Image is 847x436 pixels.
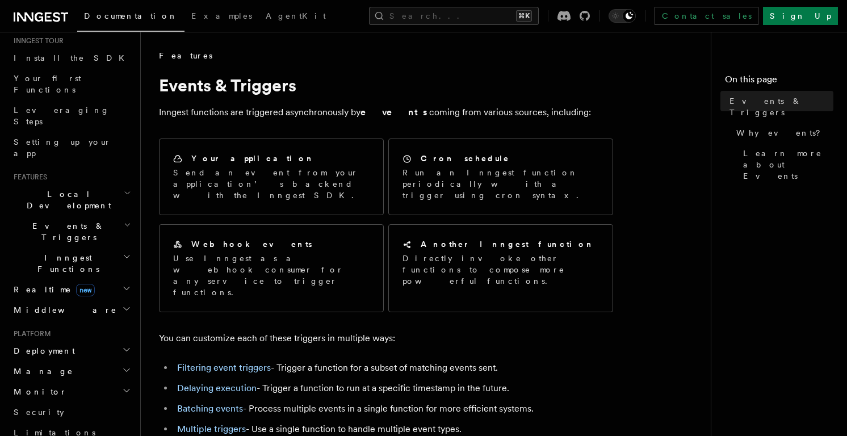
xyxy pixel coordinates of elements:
span: Security [14,408,64,417]
li: - Trigger a function to run at a specific timestamp in the future. [174,380,613,396]
a: Filtering event triggers [177,362,271,373]
button: Realtimenew [9,279,133,300]
h4: On this page [725,73,833,91]
span: Platform [9,329,51,338]
p: Directly invoke other functions to compose more powerful functions. [402,253,599,287]
strong: events [360,107,429,118]
p: Use Inngest as a webhook consumer for any service to trigger functions. [173,253,370,298]
h2: Your application [191,153,315,164]
a: Leveraging Steps [9,100,133,132]
a: Install the SDK [9,48,133,68]
a: Why events? [732,123,833,143]
span: Events & Triggers [9,220,124,243]
button: Toggle dark mode [609,9,636,23]
button: Inngest Functions [9,248,133,279]
span: Inngest tour [9,36,64,45]
button: Monitor [9,381,133,402]
h2: Webhook events [191,238,312,250]
span: Inngest Functions [9,252,123,275]
p: You can customize each of these triggers in multiple ways: [159,330,613,346]
span: Documentation [84,11,178,20]
button: Search...⌘K [369,7,539,25]
p: Run an Inngest function periodically with a trigger using cron syntax. [402,167,599,201]
h2: Cron schedule [421,153,510,164]
p: Send an event from your application’s backend with the Inngest SDK. [173,167,370,201]
button: Events & Triggers [9,216,133,248]
span: AgentKit [266,11,326,20]
span: Setting up your app [14,137,111,158]
span: Middleware [9,304,117,316]
a: Events & Triggers [725,91,833,123]
span: new [76,284,95,296]
span: Learn more about Events [743,148,833,182]
span: Deployment [9,345,75,357]
a: Multiple triggers [177,424,246,434]
p: Inngest functions are triggered asynchronously by coming from various sources, including: [159,104,613,120]
a: Learn more about Events [739,143,833,186]
a: Sign Up [763,7,838,25]
kbd: ⌘K [516,10,532,22]
a: Examples [185,3,259,31]
h2: Another Inngest function [421,238,594,250]
span: Why events? [736,127,828,139]
button: Local Development [9,184,133,216]
button: Middleware [9,300,133,320]
a: AgentKit [259,3,333,31]
span: Examples [191,11,252,20]
a: Batching events [177,403,243,414]
a: Webhook eventsUse Inngest as a webhook consumer for any service to trigger functions. [159,224,384,312]
a: Another Inngest functionDirectly invoke other functions to compose more powerful functions. [388,224,613,312]
a: Cron scheduleRun an Inngest function periodically with a trigger using cron syntax. [388,139,613,215]
span: Monitor [9,386,67,397]
span: Leveraging Steps [14,106,110,126]
li: - Trigger a function for a subset of matching events sent. [174,360,613,376]
a: Security [9,402,133,422]
span: Events & Triggers [729,95,833,118]
span: Manage [9,366,73,377]
a: Setting up your app [9,132,133,163]
button: Deployment [9,341,133,361]
span: Features [159,50,212,61]
span: Features [9,173,47,182]
a: Contact sales [655,7,758,25]
span: Local Development [9,188,124,211]
span: Your first Functions [14,74,81,94]
a: Your applicationSend an event from your application’s backend with the Inngest SDK. [159,139,384,215]
h1: Events & Triggers [159,75,613,95]
span: Realtime [9,284,95,295]
li: - Process multiple events in a single function for more efficient systems. [174,401,613,417]
a: Documentation [77,3,185,32]
span: Install the SDK [14,53,131,62]
a: Your first Functions [9,68,133,100]
a: Delaying execution [177,383,257,393]
button: Manage [9,361,133,381]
